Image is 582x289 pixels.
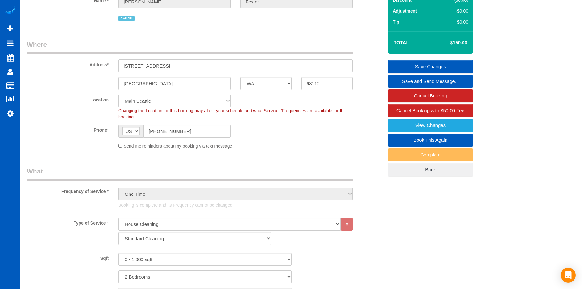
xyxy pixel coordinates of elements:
[394,40,409,45] strong: Total
[22,125,114,133] label: Phone*
[388,163,473,176] a: Back
[27,40,353,54] legend: Where
[439,8,468,14] div: -$9.00
[431,40,467,46] h4: $150.00
[143,125,231,138] input: Phone*
[388,134,473,147] a: Book This Again
[22,95,114,103] label: Location
[27,166,353,181] legend: What
[393,19,399,25] label: Tip
[388,104,473,117] a: Cancel Booking with $50.00 Fee
[22,59,114,68] label: Address*
[22,253,114,261] label: Sqft
[388,75,473,88] a: Save and Send Message...
[4,6,16,15] img: Automaid Logo
[301,77,353,90] input: Zip Code*
[393,8,417,14] label: Adjustment
[124,144,232,149] span: Send me reminders about my booking via text message
[561,268,576,283] div: Open Intercom Messenger
[118,202,353,208] p: Booking is complete and its Frequency cannot be changed
[388,60,473,73] a: Save Changes
[22,218,114,226] label: Type of Service *
[388,89,473,102] a: Cancel Booking
[439,19,468,25] div: $0.00
[118,16,135,21] span: AirBNB
[118,108,347,119] span: Changing the Location for this booking may affect your schedule and what Services/Frequencies are...
[396,108,464,113] span: Cancel Booking with $50.00 Fee
[22,186,114,194] label: Frequency of Service *
[388,119,473,132] a: View Changes
[118,77,231,90] input: City*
